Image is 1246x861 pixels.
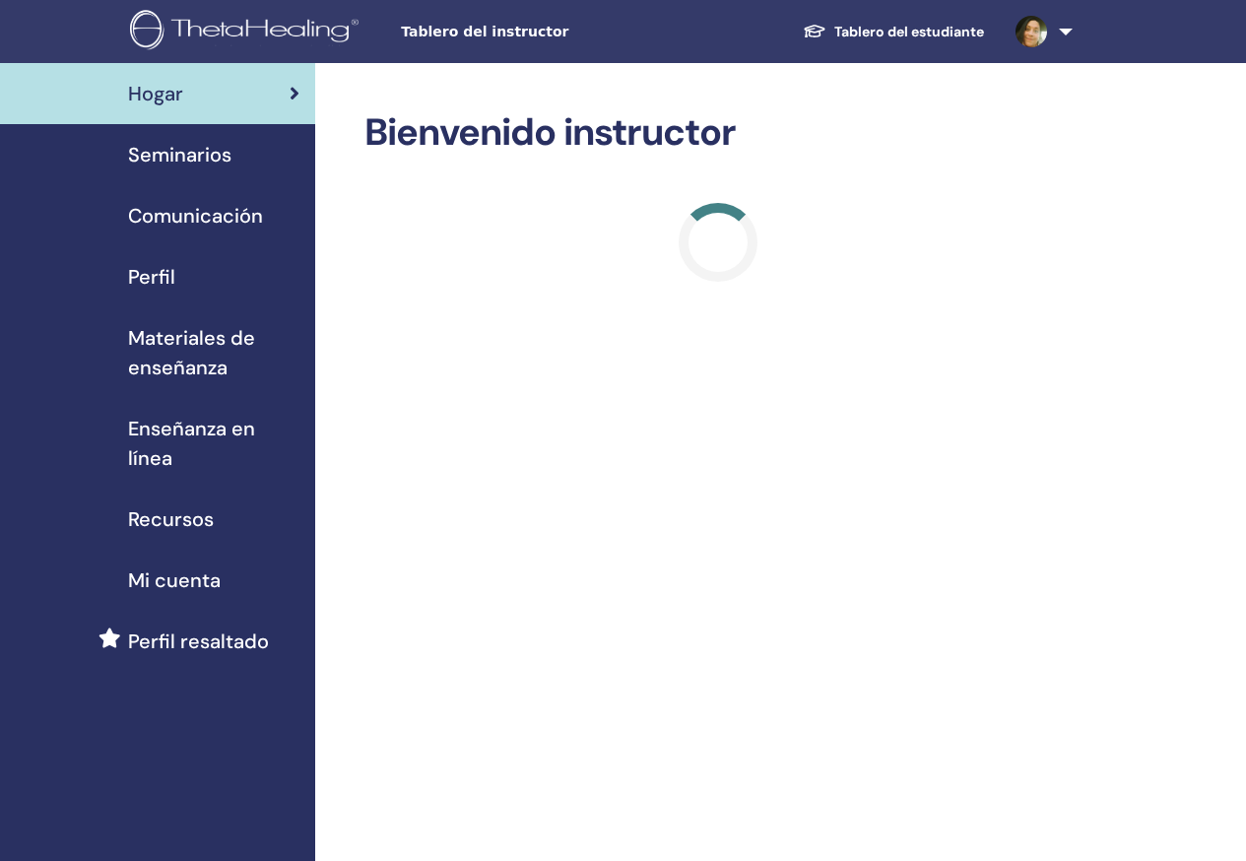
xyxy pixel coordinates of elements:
[128,262,175,292] span: Perfil
[787,14,1000,50] a: Tablero del estudiante
[401,22,696,42] span: Tablero del instructor
[128,565,221,595] span: Mi cuenta
[803,23,826,39] img: graduation-cap-white.svg
[364,110,1073,156] h2: Bienvenido instructor
[128,201,263,231] span: Comunicación
[130,10,365,54] img: logo.png
[128,504,214,534] span: Recursos
[1016,16,1047,47] img: default.jpg
[128,323,299,382] span: Materiales de enseñanza
[128,79,183,108] span: Hogar
[128,140,231,169] span: Seminarios
[128,414,299,473] span: Enseñanza en línea
[128,627,269,656] span: Perfil resaltado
